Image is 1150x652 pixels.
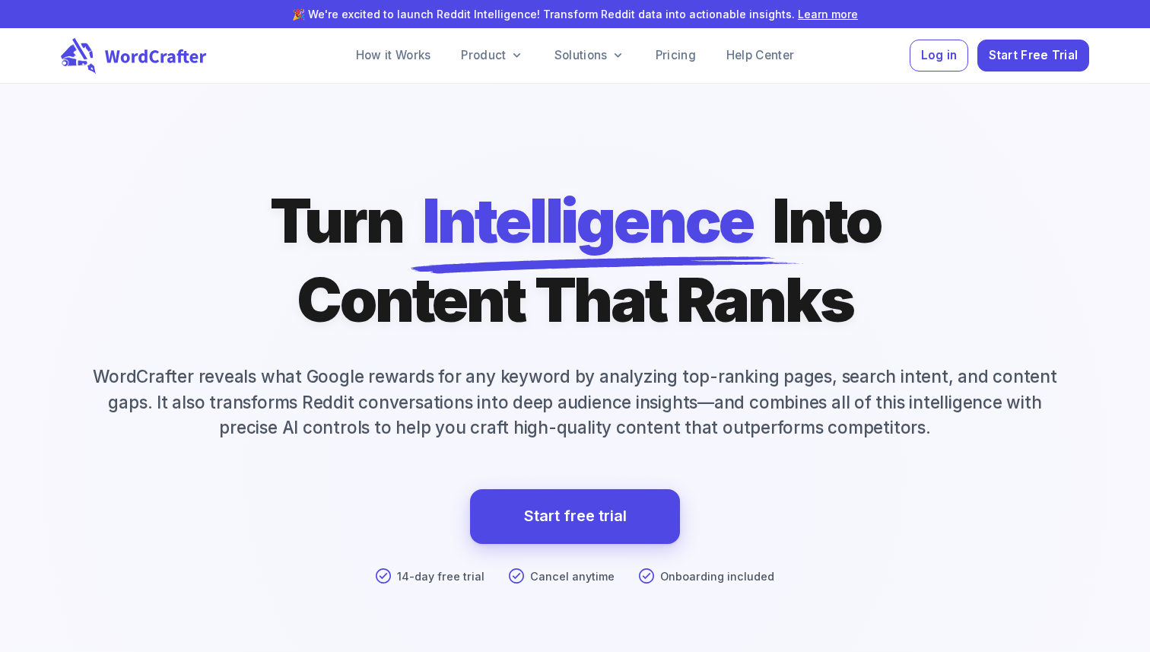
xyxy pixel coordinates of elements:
a: Product [449,40,535,71]
span: Log in [921,46,958,66]
button: Start Free Trial [977,40,1089,72]
a: Start free trial [470,489,680,544]
span: Intelligence [422,181,754,260]
a: Solutions [542,40,637,71]
a: How it Works [344,40,443,71]
p: 14-day free trial [397,568,484,585]
span: Start Free Trial [989,46,1079,66]
a: Pricing [643,40,708,71]
p: Onboarding included [660,568,774,585]
a: Help Center [714,40,806,71]
button: Log in [910,40,968,72]
p: WordCrafter reveals what Google rewards for any keyword by analyzing top-ranking pages, search in... [61,364,1089,440]
a: Learn more [798,8,858,21]
p: 🎉 We're excited to launch Reddit Intelligence! Transform Reddit data into actionable insights. [24,6,1126,22]
h1: Turn Into Content That Ranks [270,181,881,339]
p: Cancel anytime [530,568,615,585]
a: Start free trial [524,503,627,530]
